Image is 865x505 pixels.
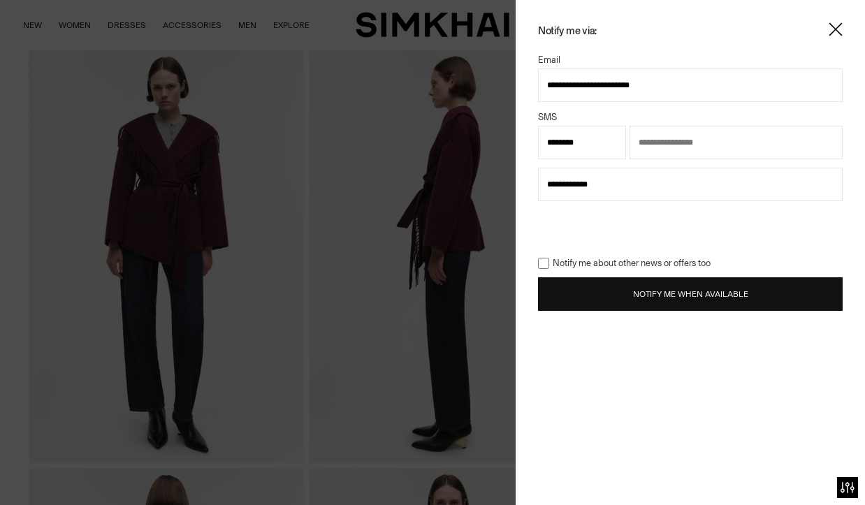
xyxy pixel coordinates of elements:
[538,258,549,269] input: Notify me about other news or offers too
[11,452,140,494] iframe: Sign Up via Text for Offers
[538,110,557,124] div: SMS
[549,256,711,270] span: Notify me about other news or offers too
[538,22,843,39] div: Notify me via:
[538,53,560,67] div: Email
[538,277,843,311] button: Notify Me When Available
